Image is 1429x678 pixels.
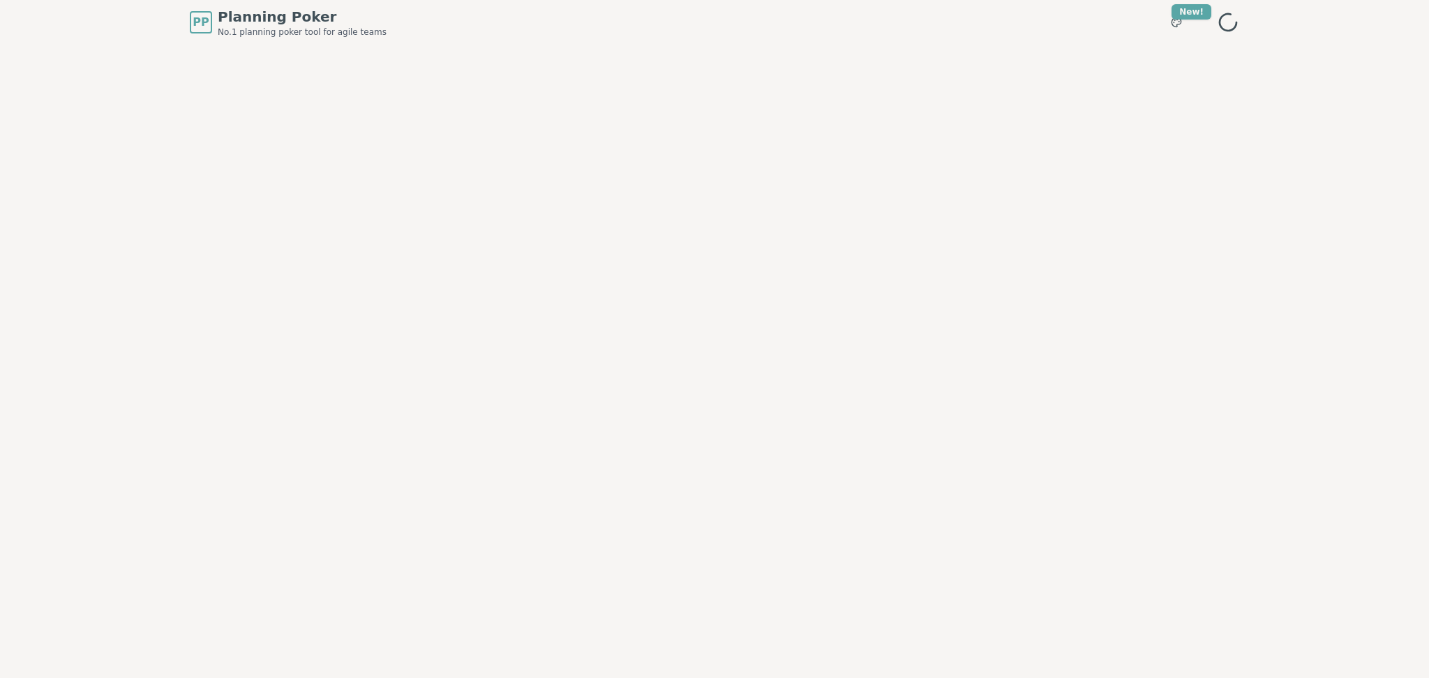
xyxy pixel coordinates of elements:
a: PPPlanning PokerNo.1 planning poker tool for agile teams [190,7,387,38]
span: PP [193,14,209,31]
button: New! [1164,10,1189,35]
span: No.1 planning poker tool for agile teams [218,27,387,38]
span: Planning Poker [218,7,387,27]
div: New! [1172,4,1211,20]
